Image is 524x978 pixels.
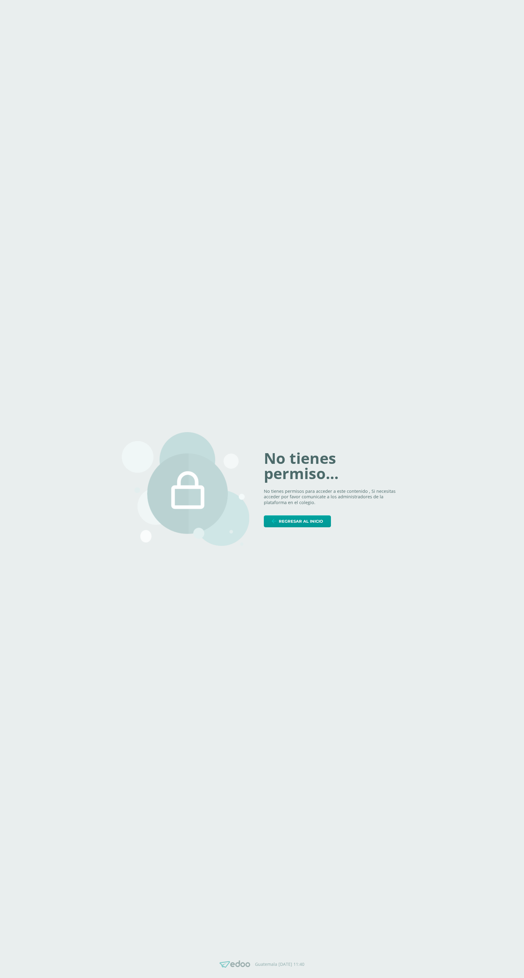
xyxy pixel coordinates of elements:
[279,516,323,527] span: Regresar al inicio
[220,960,250,968] img: Edoo
[264,515,331,527] a: Regresar al inicio
[264,451,402,481] h1: No tienes permiso...
[122,432,249,546] img: 403.png
[264,489,402,506] p: No tienes permisos para acceder a este contenido , Si necesitas acceder por favor comunicate a lo...
[255,962,304,967] p: Guatemala [DATE] 11:40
